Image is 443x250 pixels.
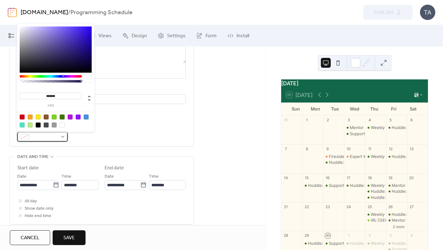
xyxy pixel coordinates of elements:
[20,104,82,107] label: hex
[325,233,330,238] div: 30
[388,233,393,238] div: 3
[283,204,289,209] div: 21
[323,240,344,246] div: Support Circle: Empowering Job Seekers & Career Pathfinders
[386,217,407,223] div: Mentor Moments with Suzan Bond- Leading Through Org Change
[371,212,422,217] div: Weekly Virtual Co-working
[388,175,393,180] div: 19
[365,154,386,159] div: Weekly Virtual Co-working
[344,131,365,136] div: Support Circle: Empowering Job Seekers & Career Pathfinders
[286,103,306,115] div: Sun
[344,240,365,246] div: Huddle: The Missing Piece in Your 2026 Plan: Team Effectiveness
[344,183,365,188] div: Huddle: The Compensation Confidence Series: Quick Wins for Year-End Success Part 2
[21,7,68,18] a: [DOMAIN_NAME]
[25,198,37,205] span: All day
[132,32,147,40] span: Design
[20,123,25,127] div: #50E3C2
[346,146,351,151] div: 10
[17,173,26,180] span: Date
[28,123,33,127] div: #B8E986
[53,230,86,245] button: Save
[149,173,159,180] span: Time
[17,86,185,93] div: Location
[325,175,330,180] div: 16
[323,159,344,165] div: Huddle: Career Leveling Frameworks for Go To Market functions
[409,175,414,180] div: 20
[346,117,351,123] div: 3
[21,234,39,242] span: Cancel
[36,123,41,127] div: #000000
[167,32,186,40] span: Settings
[237,32,249,40] span: Install
[63,234,75,242] span: Save
[4,27,44,44] a: My Events
[409,233,414,238] div: 4
[17,153,49,161] span: Date and time
[388,117,393,123] div: 5
[281,79,428,87] div: [DATE]
[36,115,41,119] div: #F8E71C
[304,233,309,238] div: 29
[365,240,386,246] div: Weekly Virtual Co-working
[44,115,49,119] div: #8B572A
[68,115,73,119] div: #BD10E0
[365,217,386,223] div: IRL-Atlanta Happy Hour
[371,188,430,194] div: Huddle: HR-preneurs Connect
[206,32,217,40] span: Form
[420,5,435,20] div: TA
[344,125,365,130] div: Mentor Moments with Jen Fox-Navigating Professional Reinvention
[365,125,386,130] div: Weekly Virtual Co-working
[17,164,39,172] div: Start date
[304,117,309,123] div: 1
[302,240,323,246] div: Huddle: Leadership Development Session 2: Defining Leadership Competencies
[365,188,386,194] div: Huddle: HR-preneurs Connect
[10,230,50,245] button: Cancel
[8,7,17,17] img: logo
[192,27,221,44] a: Form
[76,115,81,119] div: #9013FE
[386,154,407,159] div: Huddle: HR & People Analytics
[323,183,344,188] div: Support Circle: Empowering Job Seekers & Career Pathfinders
[403,103,423,115] div: Sat
[384,103,404,115] div: Fri
[386,212,407,217] div: Huddle: Introverted and Influential - Strategies for Visibility and Presence
[28,115,33,119] div: #F5A623
[20,115,25,119] div: #D0021B
[323,154,344,159] div: Fireside Chat: The Devil Emails at Midnight with WSJ Best-Selling Author Mita Mallick
[306,103,325,115] div: Mon
[62,173,71,180] span: Time
[371,183,422,188] div: Weekly Virtual Co-working
[371,240,422,246] div: Weekly Virtual Co-working
[52,115,57,119] div: #7ED321
[367,146,372,151] div: 11
[371,125,422,130] div: Weekly Virtual Co-working
[283,146,289,151] div: 7
[390,224,407,229] button: 2 more
[325,117,330,123] div: 2
[371,154,422,159] div: Weekly Virtual Co-working
[304,204,309,209] div: 22
[153,27,190,44] a: Settings
[388,146,393,151] div: 12
[365,195,386,200] div: Huddle: Navigating Interviews When You’re Experienced, Smart, and a Little Jaded
[60,123,65,127] div: #FFFFFF
[302,183,323,188] div: Huddle: Leadership Development Session 1: Breaking Down Leadership Challenges in Your Org
[386,188,407,194] div: Huddle: Building High Performance Teams in Biotech/Pharma
[325,146,330,151] div: 9
[346,233,351,238] div: 1
[344,154,365,159] div: Expert Workshop: Current Trends with Employment Law, Stock Options & Equity Grants
[365,212,386,217] div: Weekly Virtual Co-working
[304,146,309,151] div: 8
[68,7,70,18] b: /
[386,183,407,188] div: Mentor Moments with Jen Fox-Navigating Professional Reinvention
[409,117,414,123] div: 6
[365,183,386,188] div: Weekly Virtual Co-working
[44,123,49,127] div: #4A4A4A
[346,175,351,180] div: 17
[60,115,65,119] div: #417505
[386,240,407,246] div: Huddle: Connect! Team Coaches
[118,27,152,44] a: Design
[84,115,89,119] div: #4A90E2
[25,212,51,220] span: Hide end time
[386,125,407,130] div: Huddle: Connect! Leadership Team Coaches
